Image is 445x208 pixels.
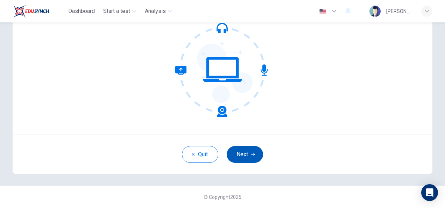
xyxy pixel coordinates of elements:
span: Start a test [103,7,130,15]
a: EduSynch logo [13,4,65,18]
img: EduSynch logo [13,4,49,18]
button: Dashboard [65,5,98,18]
button: Start a test [100,5,139,18]
button: Quit [182,146,218,163]
img: en [318,9,327,14]
div: Open Intercom Messenger [421,184,438,201]
div: [PERSON_NAME] [386,7,413,15]
button: Analysis [142,5,175,18]
span: Analysis [145,7,166,15]
button: Next [227,146,263,163]
span: © Copyright 2025 [204,194,241,200]
img: Profile picture [369,6,381,17]
span: Dashboard [68,7,95,15]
